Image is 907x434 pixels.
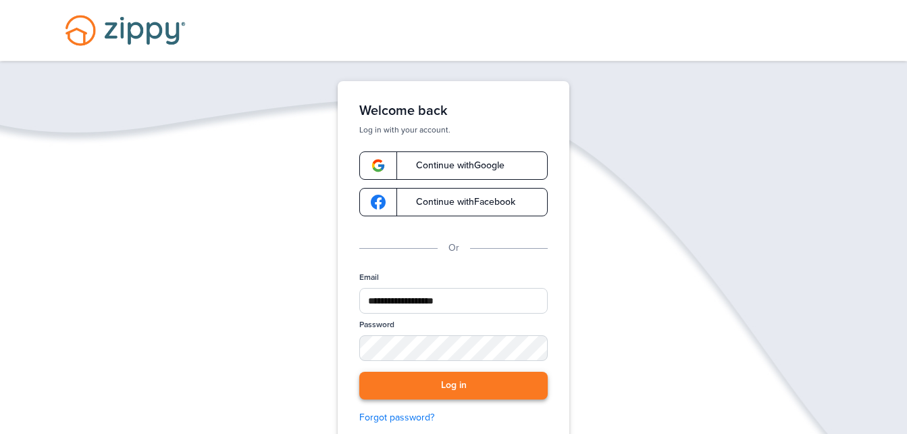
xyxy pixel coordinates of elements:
span: Continue with Google [403,161,504,170]
a: Forgot password? [359,410,548,425]
input: Email [359,288,548,314]
p: Log in with your account. [359,124,548,135]
button: Log in [359,372,548,400]
a: google-logoContinue withFacebook [359,188,548,216]
p: Or [448,241,459,256]
a: google-logoContinue withGoogle [359,151,548,180]
img: google-logo [371,158,386,173]
label: Password [359,319,394,331]
input: Password [359,335,548,361]
img: google-logo [371,195,386,210]
h1: Welcome back [359,103,548,119]
span: Continue with Facebook [403,197,515,207]
label: Email [359,272,379,283]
